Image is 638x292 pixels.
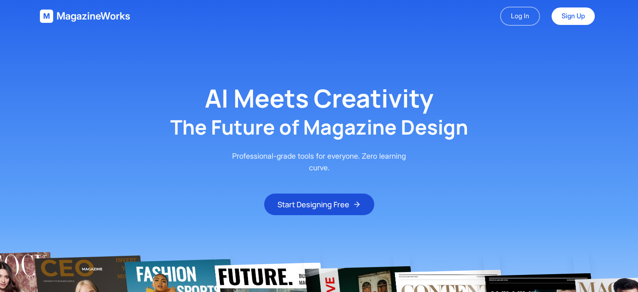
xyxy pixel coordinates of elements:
[205,86,434,110] h1: AI Meets Creativity
[170,117,468,137] h2: The Future of Magazine Design
[264,194,374,215] button: Start Designing Free
[43,10,50,22] span: M
[552,7,595,25] a: Sign Up
[226,150,412,174] p: Professional-grade tools for everyone. Zero learning curve.
[500,7,540,26] a: Log In
[56,10,130,23] span: MagazineWorks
